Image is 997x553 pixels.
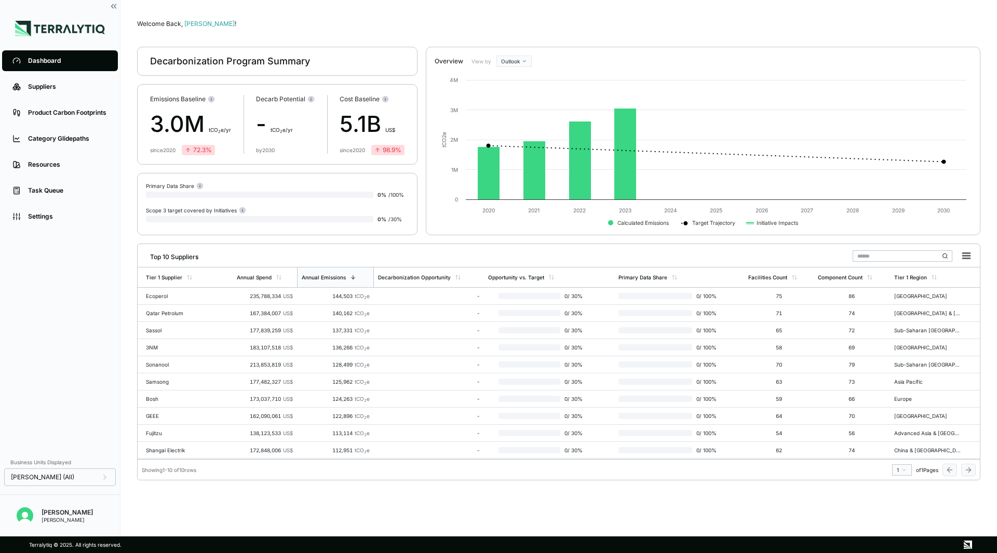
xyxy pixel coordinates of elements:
div: 136,266 [301,344,370,350]
div: 86 [818,293,886,299]
div: Sub-Saharan [GEOGRAPHIC_DATA] [894,327,961,333]
div: - [378,413,480,419]
div: Decarbonization Opportunity [378,274,451,280]
div: since 2020 [150,147,176,153]
div: - [378,447,480,453]
div: 183,107,518 [237,344,293,350]
span: 0 / 100 % [692,344,718,350]
span: US$ [283,310,293,316]
div: 235,788,334 [237,293,293,299]
div: - [378,361,480,368]
sub: 2 [364,433,367,437]
div: Sub-Saharan [GEOGRAPHIC_DATA] [894,361,961,368]
span: US$ [283,413,293,419]
div: 79 [818,361,886,368]
button: Outlook [496,56,532,67]
span: / 100 % [388,192,404,198]
div: Emissions Baseline [150,95,231,103]
div: 75 [748,293,810,299]
span: 0 / 100 % [692,361,718,368]
div: 5.1B [340,107,405,141]
sub: 2 [364,398,367,403]
div: 162,090,061 [237,413,293,419]
div: 70 [748,361,810,368]
div: 128,499 [301,361,370,368]
div: [PERSON_NAME] [42,517,93,523]
div: 167,384,007 [237,310,293,316]
text: 2020 [482,207,495,213]
span: tCO e [355,310,370,316]
div: 3NM [146,344,212,350]
text: 2028 [846,207,859,213]
div: 54 [748,430,810,436]
sub: 2 [364,347,367,352]
text: 2026 [756,207,768,213]
span: tCO e [355,361,370,368]
span: 0 % [378,216,386,222]
div: Dashboard [28,57,107,65]
div: 122,896 [301,413,370,419]
span: tCO e [355,293,370,299]
span: tCO e [355,327,370,333]
div: Product Carbon Footprints [28,109,107,117]
div: 213,853,819 [237,361,293,368]
span: ! [235,20,236,28]
div: 72 [818,327,886,333]
text: 2025 [710,207,722,213]
span: 0 % [378,192,386,198]
div: Facilities Count [748,274,787,280]
div: Tier 1 Region [894,274,927,280]
div: 64 [748,413,810,419]
div: 59 [748,396,810,402]
div: Settings [28,212,107,221]
div: 112,951 [301,447,370,453]
div: Opportunity vs. Target [488,274,544,280]
span: 0 / 100 % [692,413,718,419]
img: Logo [15,21,105,36]
div: - [256,107,315,141]
text: Target Trajectory [692,220,735,226]
div: Showing 1 - 10 of 10 rows [142,467,196,473]
div: Primary Data Share [146,182,204,190]
sub: 2 [364,295,367,300]
div: 74 [818,310,886,316]
span: 0 / 30 % [560,430,588,436]
div: Bosh [146,396,212,402]
span: 0 / 30 % [560,396,588,402]
span: 0 / 30 % [560,379,588,385]
button: Open user button [12,503,37,528]
div: [PERSON_NAME] [42,508,93,517]
text: 2029 [892,207,905,213]
div: 1 [897,467,907,473]
span: tCO e [355,430,370,436]
span: 0 / 30 % [560,447,588,453]
span: 0 / 100 % [692,396,718,402]
text: tCO e [441,132,447,147]
div: Europe [894,396,961,402]
div: 137,331 [301,327,370,333]
div: Decarb Potential [256,95,315,103]
span: US$ [283,344,293,350]
div: 65 [748,327,810,333]
text: 2021 [528,207,540,213]
span: tCO e [355,379,370,385]
span: 0 / 100 % [692,430,718,436]
span: tCO e [355,396,370,402]
label: View by [471,58,492,64]
sub: 2 [218,129,221,134]
div: 63 [748,379,810,385]
div: 56 [818,430,886,436]
div: Sonanool [146,361,212,368]
span: US$ [283,327,293,333]
sub: 2 [280,129,282,134]
div: Primary Data Share [618,274,667,280]
div: 74 [818,447,886,453]
div: [GEOGRAPHIC_DATA] [894,413,961,419]
div: 177,839,259 [237,327,293,333]
div: - [378,310,480,316]
div: 113,114 [301,430,370,436]
div: Fujitzu [146,430,212,436]
div: - [378,293,480,299]
span: 0 / 30 % [560,344,588,350]
sub: 2 [364,381,367,386]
